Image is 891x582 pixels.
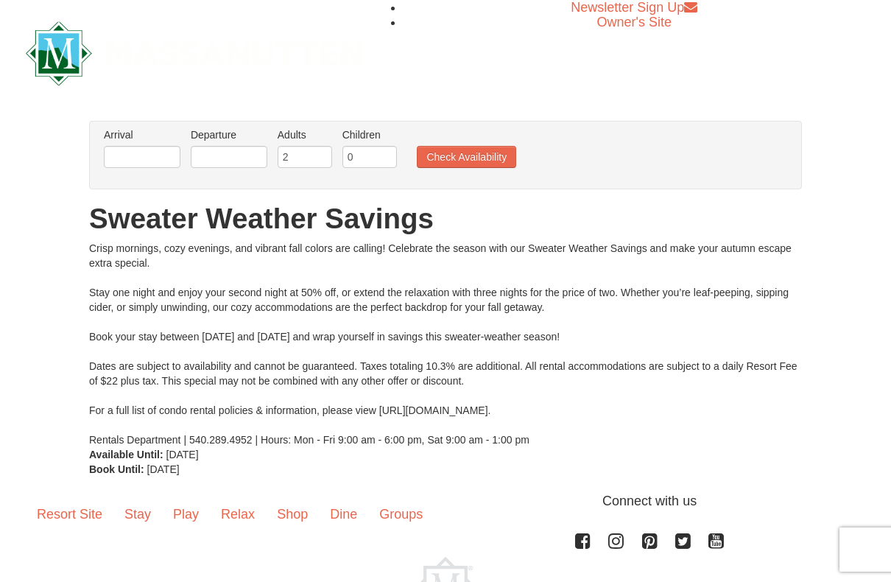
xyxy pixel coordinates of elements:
img: Massanutten Resort Logo [26,21,363,85]
label: Children [342,127,397,142]
button: Check Availability [417,146,516,168]
a: Shop [266,491,319,537]
div: Crisp mornings, cozy evenings, and vibrant fall colors are calling! Celebrate the season with our... [89,241,802,447]
a: Dine [319,491,368,537]
label: Adults [278,127,332,142]
a: Play [162,491,210,537]
strong: Available Until: [89,449,163,460]
label: Arrival [104,127,180,142]
span: [DATE] [166,449,199,460]
span: [DATE] [147,463,180,475]
label: Departure [191,127,267,142]
a: Relax [210,491,266,537]
strong: Book Until: [89,463,144,475]
a: Massanutten Resort [26,34,363,69]
a: Stay [113,491,162,537]
a: Groups [368,491,434,537]
h1: Sweater Weather Savings [89,204,802,234]
a: Owner's Site [597,15,672,29]
p: Connect with us [26,491,865,511]
a: Resort Site [26,491,113,537]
